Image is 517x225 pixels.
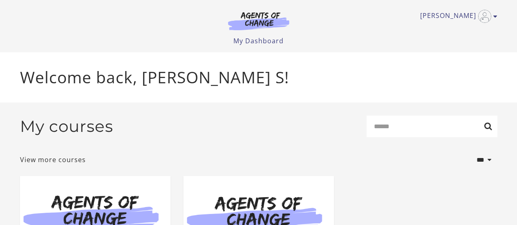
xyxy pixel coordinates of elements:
[420,10,493,23] a: Toggle menu
[233,36,284,45] a: My Dashboard
[20,65,497,89] p: Welcome back, [PERSON_NAME] S!
[20,155,86,165] a: View more courses
[219,11,298,30] img: Agents of Change Logo
[20,117,113,136] h2: My courses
